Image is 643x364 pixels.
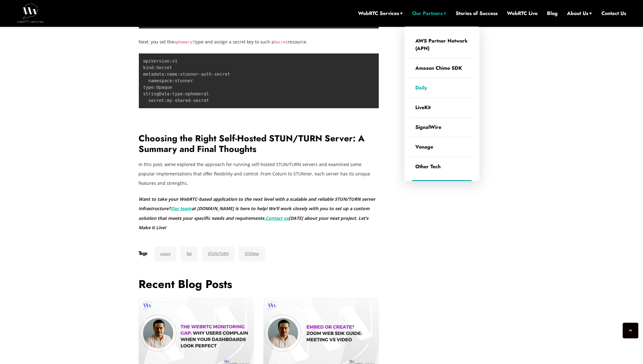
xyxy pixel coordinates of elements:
[139,37,379,47] p: Next, you set the type and assign a secret key to such a resource.
[274,40,288,44] code: Secret
[567,10,592,17] a: About Us
[212,72,214,77] span: -
[266,215,289,221] a: Contact us
[139,160,379,188] p: In this post, we’ve explored the approach for running self-hosted STUN/TURN servers and examined ...
[181,246,198,261] a: Rel
[409,78,475,98] a: Daily
[547,10,558,17] a: Blog
[139,215,368,230] em: [DATE] about your next project. Let’s Make it Live!
[409,31,475,58] a: AWS Partner Network (APN)
[358,10,403,17] a: WebRTC Services
[139,133,379,155] h2: Choosing the Right Self-Hosted STUN/TURN Server: A Summary and Final Thoughts
[409,98,475,117] a: LiveKit
[507,10,538,17] a: WebRTC Live
[164,98,167,103] span: :
[190,98,193,103] span: -
[17,4,43,23] img: WebRTC.ventures
[139,277,379,291] h3: Recent Blog Posts
[183,91,185,96] span: :
[164,72,167,77] span: :
[172,78,175,83] span: :
[412,10,446,17] a: Our Partners
[171,205,191,211] a: Our team
[174,40,195,44] code: ephemeral
[177,72,180,77] span: :
[239,246,265,261] a: STUNner
[172,98,175,103] span: -
[409,137,475,157] a: Vonage
[199,72,201,77] span: -
[154,65,156,70] span: :
[170,58,172,63] span: :
[139,250,147,256] h6: Tags
[409,157,475,176] a: Other Tech
[154,85,156,90] span: :
[601,10,626,17] a: Contact Us
[139,205,370,221] em: at [DOMAIN_NAME] is here to help! We’ll work closely with you to set up a custom solution that me...
[202,246,235,261] a: STUN/TURN
[170,91,172,96] span: :
[154,246,176,261] a: coturn
[139,196,375,211] em: Want to take your WebRTC-based application to the next level with a scalable and reliable STUN/TU...
[409,58,475,78] a: Amazon Chime SDK
[409,118,475,137] a: SignalWire
[143,58,230,103] code: apiVersion v1 kind Secret metadata name stunner auth secret namespace stunner type Opaque stringD...
[456,10,498,17] a: Stories of Success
